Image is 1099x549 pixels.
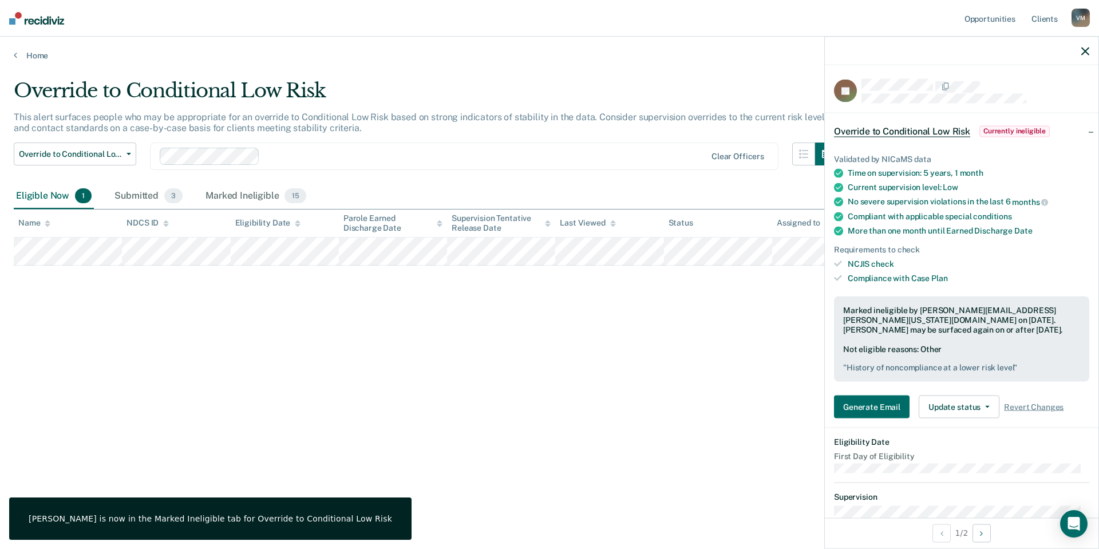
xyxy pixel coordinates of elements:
[848,183,1089,192] div: Current supervision level:
[284,188,306,203] span: 15
[843,344,1080,373] div: Not eligible reasons: Other
[9,12,64,25] img: Recidiviz
[29,514,392,524] div: [PERSON_NAME] is now in the Marked Ineligible tab for Override to Conditional Low Risk
[979,125,1050,137] span: Currently ineligible
[843,363,1080,373] pre: " History of noncompliance at a lower risk level "
[14,184,94,209] div: Eligible Now
[960,168,983,177] span: month
[112,184,185,209] div: Submitted
[669,218,693,228] div: Status
[1072,9,1090,27] div: V M
[834,396,914,418] a: Generate Email
[848,197,1089,207] div: No severe supervision violations in the last 6
[919,396,999,418] button: Update status
[126,218,169,228] div: NDCS ID
[343,214,442,233] div: Parole Earned Discharge Date
[848,226,1089,236] div: More than one month until Earned Discharge
[18,218,50,228] div: Name
[1004,402,1064,412] span: Revert Changes
[834,437,1089,447] dt: Eligibility Date
[1060,510,1088,538] div: Open Intercom Messenger
[560,218,615,228] div: Last Viewed
[931,273,947,282] span: Plan
[164,188,183,203] span: 3
[973,524,991,542] button: Next Opportunity
[777,218,831,228] div: Assigned to
[75,188,92,203] span: 1
[14,79,838,112] div: Override to Conditional Low Risk
[1012,198,1048,207] span: months
[943,183,958,192] span: Low
[825,518,1098,548] div: 1 / 2
[834,452,1089,461] dt: First Day of Eligibility
[825,113,1098,149] div: Override to Conditional Low RiskCurrently ineligible
[834,154,1089,164] div: Validated by NICaMS data
[848,212,1089,222] div: Compliant with applicable special
[848,273,1089,283] div: Compliance with Case
[203,184,308,209] div: Marked Ineligible
[871,259,894,268] span: check
[834,396,910,418] button: Generate Email
[848,168,1089,178] div: Time on supervision: 5 years, 1
[843,306,1080,334] div: Marked ineligible by [PERSON_NAME][EMAIL_ADDRESS][PERSON_NAME][US_STATE][DOMAIN_NAME] on [DATE]. ...
[1014,226,1032,235] span: Date
[834,245,1089,255] div: Requirements to check
[973,212,1012,221] span: conditions
[932,524,951,542] button: Previous Opportunity
[235,218,301,228] div: Eligibility Date
[848,259,1089,268] div: NCJIS
[452,214,551,233] div: Supervision Tentative Release Date
[14,50,1085,61] a: Home
[834,492,1089,501] dt: Supervision
[711,152,764,161] div: Clear officers
[14,112,829,133] p: This alert surfaces people who may be appropriate for an override to Conditional Low Risk based o...
[834,125,970,137] span: Override to Conditional Low Risk
[19,149,122,159] span: Override to Conditional Low Risk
